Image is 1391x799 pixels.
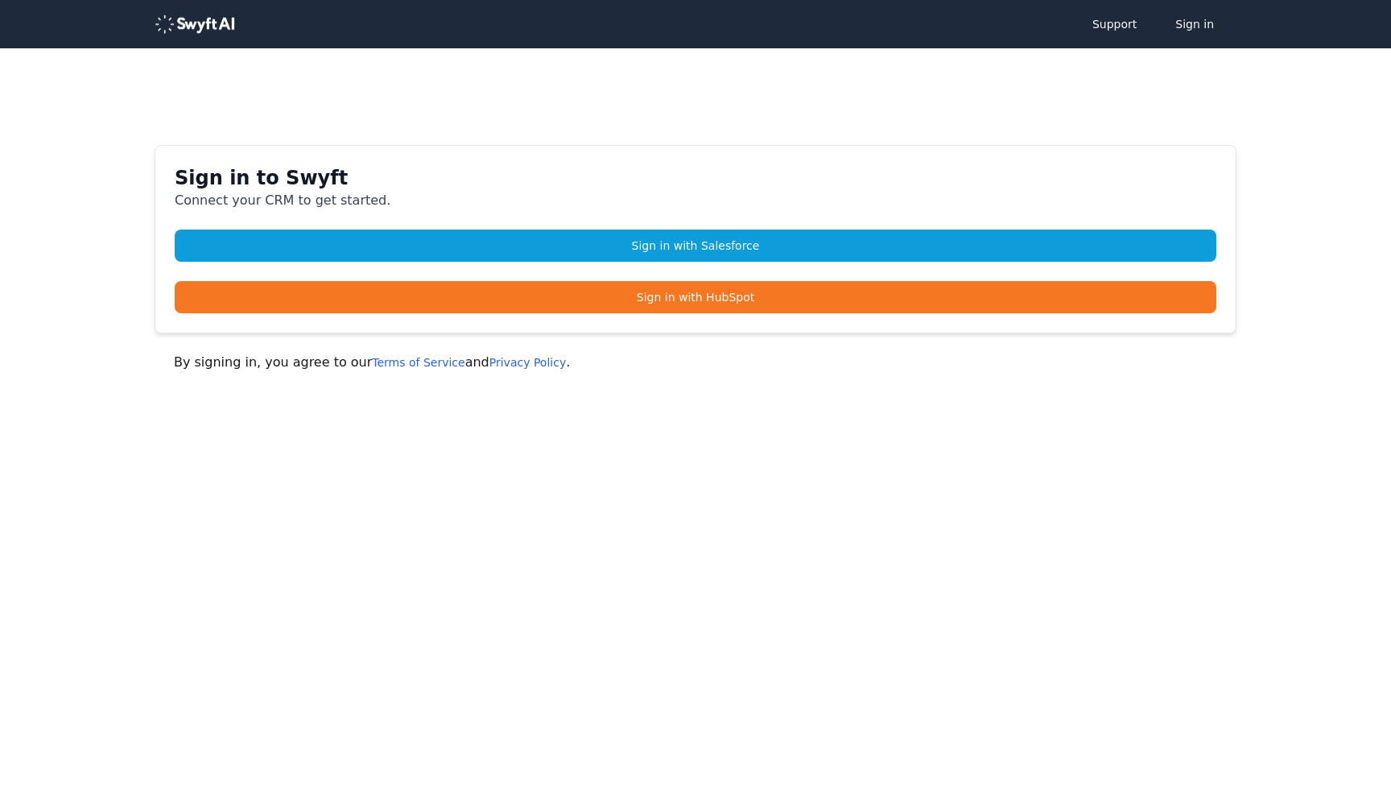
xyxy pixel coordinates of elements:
[175,281,1216,313] a: Sign in with HubSpot
[1076,8,1153,40] a: Support
[1159,8,1230,40] button: Sign in
[175,165,1216,191] h1: Sign in to Swyft
[155,14,235,34] img: logo-488353a97b7647c9773e25e94dd66c4536ad24f66c59206894594c5eb3334934.png
[489,356,566,369] a: Privacy Policy
[175,191,1216,210] p: Connect your CRM to get started.
[372,356,464,369] a: Terms of Service
[175,230,1216,262] a: Sign in with Salesforce
[174,353,1217,372] p: By signing in, you agree to our and .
